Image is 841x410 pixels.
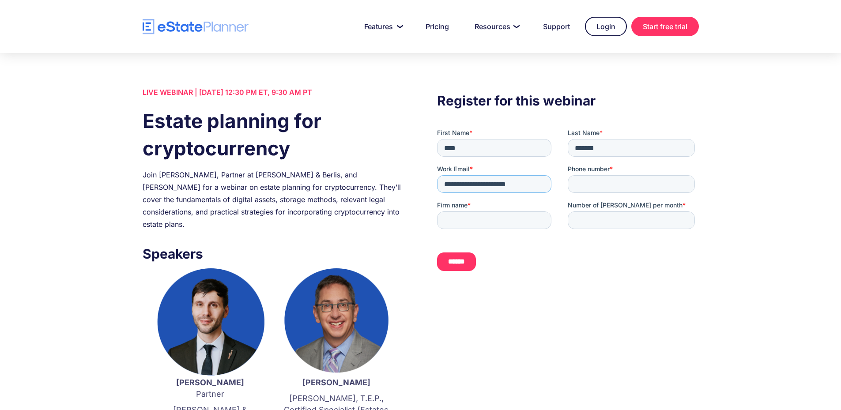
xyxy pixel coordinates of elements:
[415,18,460,35] a: Pricing
[143,86,404,98] div: LIVE WEBINAR | [DATE] 12:30 PM ET, 9:30 AM PT
[143,19,249,34] a: home
[143,169,404,230] div: Join [PERSON_NAME], Partner at [PERSON_NAME] & Berlis, and [PERSON_NAME] for a webinar on estate ...
[143,107,404,162] h1: Estate planning for cryptocurrency
[464,18,528,35] a: Resources
[437,128,698,278] iframe: Form 0
[302,378,370,387] strong: [PERSON_NAME]
[532,18,581,35] a: Support
[156,377,264,400] p: Partner
[176,378,244,387] strong: [PERSON_NAME]
[354,18,411,35] a: Features
[437,90,698,111] h3: Register for this webinar
[585,17,627,36] a: Login
[143,244,404,264] h3: Speakers
[631,17,699,36] a: Start free trial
